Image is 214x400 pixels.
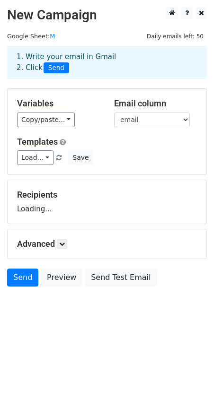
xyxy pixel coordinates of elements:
div: 1. Write your email in Gmail 2. Click [9,52,205,73]
small: Google Sheet: [7,33,55,40]
a: M [50,33,55,40]
h5: Recipients [17,190,197,200]
span: Daily emails left: 50 [143,31,207,42]
div: Loading... [17,190,197,214]
a: Copy/paste... [17,113,75,127]
h5: Advanced [17,239,197,249]
span: Send [44,62,69,74]
a: Send Test Email [85,269,157,287]
h5: Email column [114,98,197,109]
h2: New Campaign [7,7,207,23]
a: Preview [41,269,82,287]
a: Templates [17,137,58,147]
a: Load... [17,150,53,165]
button: Save [68,150,93,165]
a: Daily emails left: 50 [143,33,207,40]
h5: Variables [17,98,100,109]
a: Send [7,269,38,287]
